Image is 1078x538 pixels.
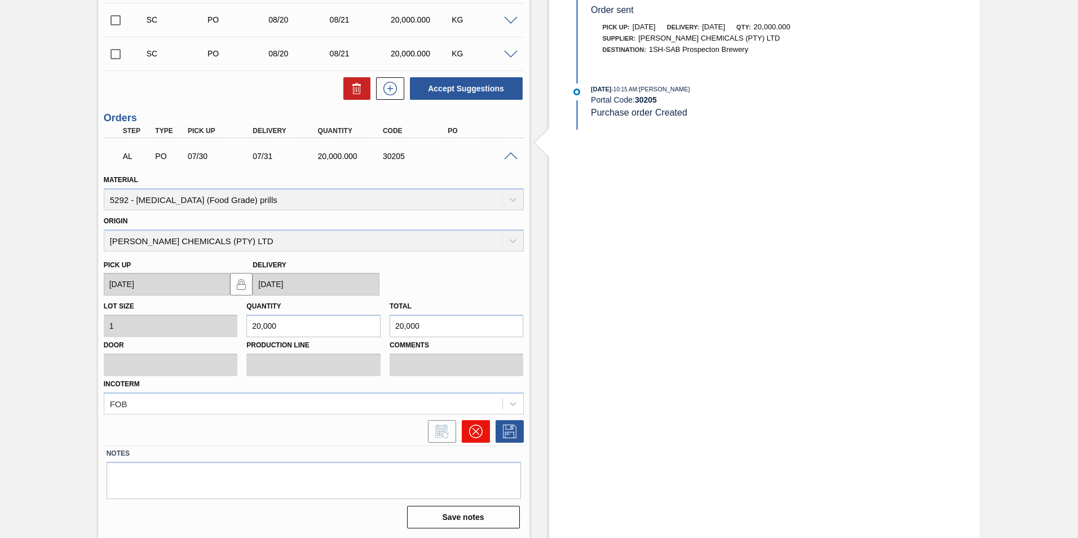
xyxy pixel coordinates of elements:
input: mm/dd/yyyy [253,273,379,296]
div: Awaiting Load Composition [120,144,154,169]
div: Code [380,127,453,135]
div: 30205 [380,152,453,161]
button: Save notes [407,506,520,528]
span: [DATE] [591,86,611,92]
span: Delivery: [667,24,699,30]
div: Quantity [315,127,388,135]
span: Supplier: [603,35,636,42]
div: Inform order change [422,420,456,443]
span: [DATE] [702,23,725,31]
label: Delivery [253,261,286,269]
span: : [PERSON_NAME] [637,86,690,92]
span: [DATE] [633,23,656,31]
div: 20,000.000 [315,152,388,161]
img: locked [235,277,248,291]
div: 20,000.000 [388,15,456,24]
div: KG [449,15,517,24]
div: 08/20/2025 [266,49,334,58]
strong: 30205 [635,95,657,104]
div: Purchase order [205,15,273,24]
div: 08/21/2025 [327,15,395,24]
div: Delivery [250,127,322,135]
div: New suggestion [370,77,404,100]
img: atual [573,89,580,95]
div: Type [152,127,186,135]
div: PO [445,127,518,135]
span: 1SH-SAB Prospecton Brewery [649,45,748,54]
div: 20,000.000 [388,49,456,58]
input: mm/dd/yyyy [104,273,231,296]
div: Accept Suggestions [404,76,524,101]
p: AL [123,152,151,161]
div: Purchase order [205,49,273,58]
div: 08/20/2025 [266,15,334,24]
span: Qty: [736,24,750,30]
label: Notes [107,446,521,462]
label: Comments [390,337,524,354]
button: Accept Suggestions [410,77,523,100]
div: Cancel Order [456,420,490,443]
div: Delete Suggestions [338,77,370,100]
span: Pick up: [603,24,630,30]
div: Portal Code: [591,95,859,104]
span: Purchase order Created [591,108,687,117]
h3: Orders [104,112,524,124]
label: Lot size [104,302,134,310]
div: Purchase order [152,152,186,161]
span: Destination: [603,46,646,53]
label: Door [104,337,238,354]
div: Step [120,127,154,135]
div: Save Order [490,420,524,443]
div: Suggestion Created [144,15,212,24]
label: Material [104,176,138,184]
span: [PERSON_NAME] CHEMICALS (PTY) LTD [638,34,780,42]
span: 20,000.000 [754,23,790,31]
span: - 10:15 AM [612,86,638,92]
div: 07/30/2025 [185,152,258,161]
div: Suggestion Created [144,49,212,58]
div: KG [449,49,517,58]
div: FOB [110,399,127,408]
label: Origin [104,217,128,225]
label: Total [390,302,412,310]
label: Quantity [246,302,281,310]
span: Order sent [591,5,634,15]
div: Pick up [185,127,258,135]
label: Incoterm [104,380,140,388]
button: locked [230,273,253,296]
div: 08/21/2025 [327,49,395,58]
label: Production Line [246,337,381,354]
label: Pick up [104,261,131,269]
div: 07/31/2025 [250,152,322,161]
